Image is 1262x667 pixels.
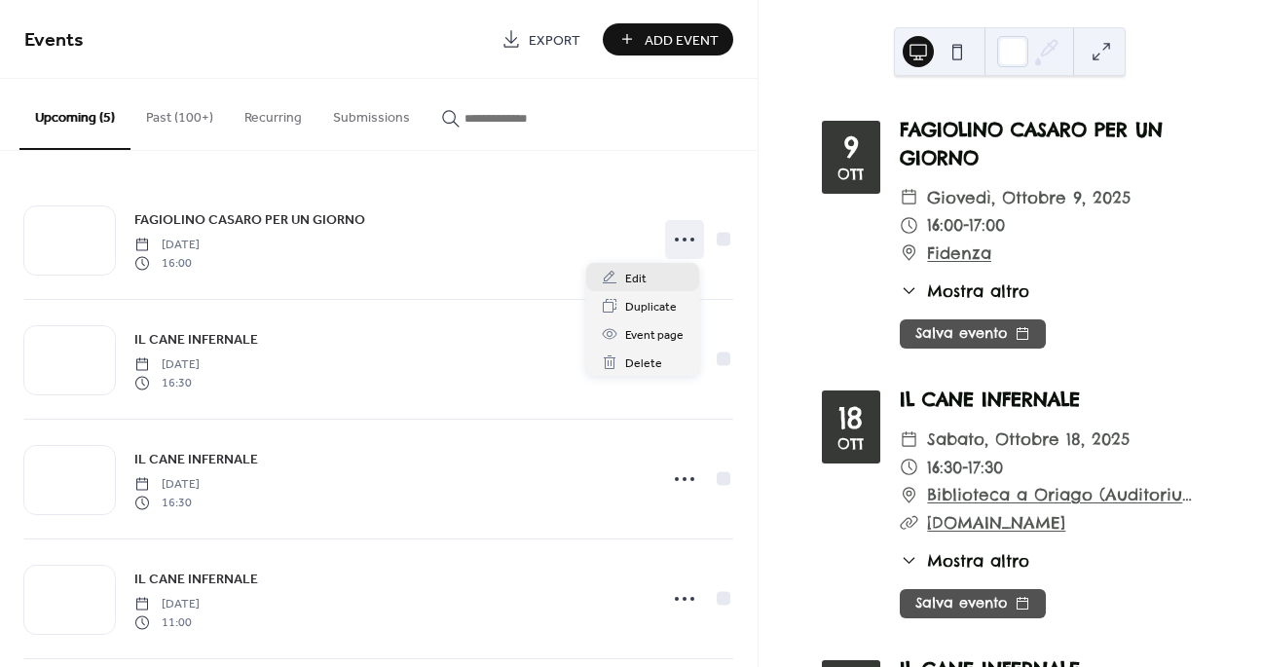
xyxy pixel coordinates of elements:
a: IL CANE INFERNALE [900,388,1080,411]
div: 9 [843,132,859,162]
span: 17:00 [969,211,1005,240]
span: 11:00 [134,613,200,631]
div: ​ [900,426,918,454]
a: IL CANE INFERNALE [134,328,258,351]
a: Biblioteca a Oriago (Auditorium) [927,481,1199,509]
span: Mostra altro [927,278,1029,303]
span: [DATE] [134,476,200,494]
div: ​ [900,548,918,573]
span: Duplicate [625,297,677,317]
a: Export [487,23,595,56]
span: IL CANE INFERNALE [134,570,258,590]
a: FAGIOLINO CASARO PER UN GIORNO [134,208,365,231]
span: - [963,211,969,240]
button: Add Event [603,23,733,56]
a: IL CANE INFERNALE [134,568,258,590]
button: ​Mostra altro [900,278,1030,303]
span: 16:30 [927,454,962,482]
span: IL CANE INFERNALE [134,330,258,351]
div: ​ [900,454,918,482]
span: 16:30 [134,494,200,511]
div: ott [837,436,864,451]
div: ​ [900,278,918,303]
span: Add Event [645,30,719,51]
span: FAGIOLINO CASARO PER UN GIORNO [134,210,365,231]
span: giovedì, ottobre 9, 2025 [927,184,1131,212]
div: ​ [900,211,918,240]
div: ​ [900,509,918,537]
span: sabato, ottobre 18, 2025 [927,426,1130,454]
div: ​ [900,240,918,268]
div: ott [837,167,864,181]
span: Mostra altro [927,548,1029,573]
button: Salva evento [900,589,1046,618]
button: Salva evento [900,319,1046,349]
span: [DATE] [134,596,200,613]
button: Upcoming (5) [19,79,130,150]
span: 16:30 [134,374,200,391]
button: Submissions [317,79,426,148]
span: 16:00 [927,211,963,240]
span: [DATE] [134,237,200,254]
span: IL CANE INFERNALE [134,450,258,470]
span: - [962,454,968,482]
span: Edit [625,269,647,289]
button: ​Mostra altro [900,548,1030,573]
div: FAGIOLINO CASARO PER UN GIORNO [900,116,1199,172]
a: Fidenza [927,240,991,268]
span: [DATE] [134,356,200,374]
button: Past (100+) [130,79,229,148]
button: Recurring [229,79,317,148]
span: 17:30 [968,454,1003,482]
div: 18 [838,403,863,432]
span: Export [529,30,580,51]
div: ​ [900,184,918,212]
div: ​ [900,481,918,509]
a: [DOMAIN_NAME] [927,512,1065,533]
span: Events [24,21,84,59]
a: IL CANE INFERNALE [134,448,258,470]
span: 16:00 [134,254,200,272]
span: Event page [625,325,684,346]
span: Delete [625,353,662,374]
